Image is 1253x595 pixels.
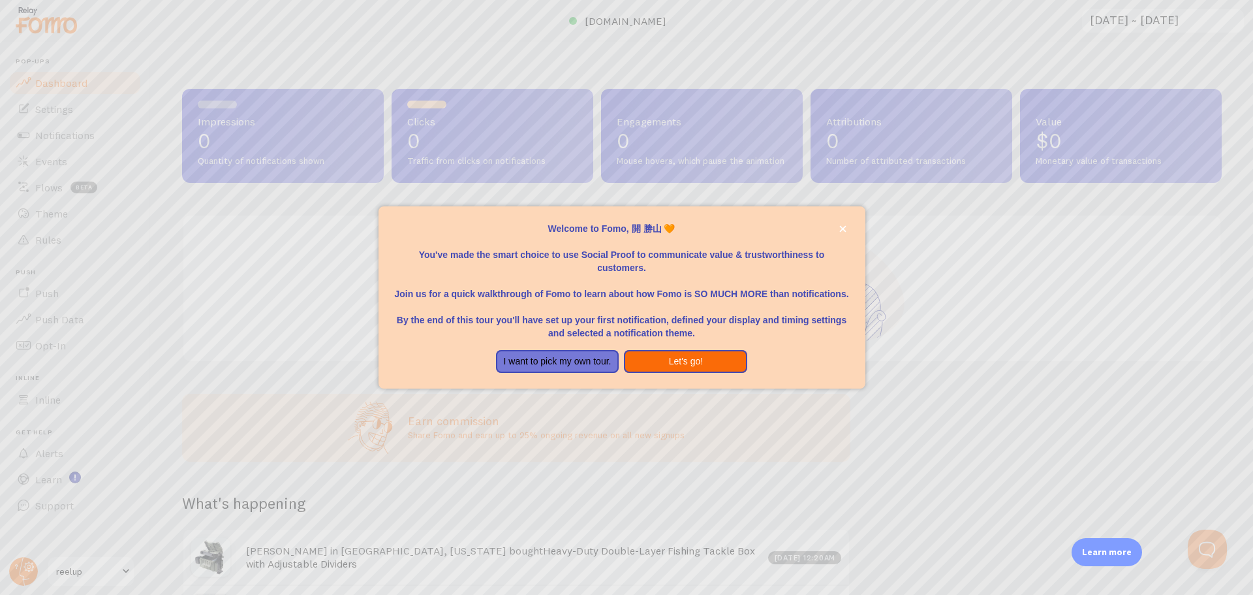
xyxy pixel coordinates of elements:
p: By the end of this tour you'll have set up your first notification, defined your display and timi... [394,300,850,340]
p: Learn more [1082,546,1132,558]
p: You've made the smart choice to use Social Proof to communicate value & trustworthiness to custom... [394,235,850,274]
div: Welcome to Fomo, 開 勝山 🧡You&amp;#39;ve made the smart choice to use Social Proof to communicate va... [379,206,865,389]
p: Welcome to Fomo, 開 勝山 🧡 [394,222,850,235]
button: I want to pick my own tour. [496,350,619,374]
button: Let's go! [624,350,747,374]
div: Learn more [1072,538,1142,566]
button: close, [836,222,850,236]
p: Join us for a quick walkthrough of Fomo to learn about how Fomo is SO MUCH MORE than notifications. [394,274,850,300]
